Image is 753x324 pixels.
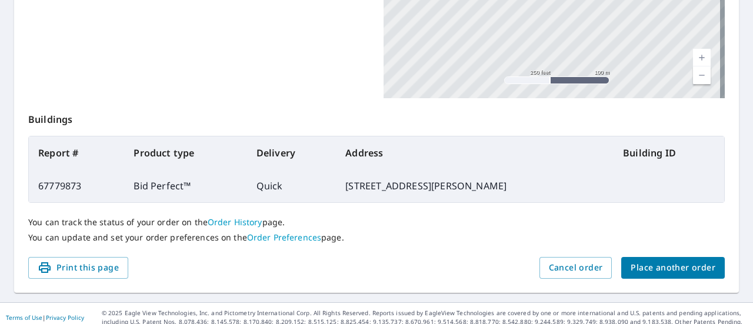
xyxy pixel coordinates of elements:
[247,136,336,169] th: Delivery
[28,98,725,136] p: Buildings
[38,260,119,275] span: Print this page
[124,169,246,202] td: Bid Perfect™
[208,216,262,228] a: Order History
[693,66,711,84] a: Current Level 17, Zoom Out
[28,217,725,228] p: You can track the status of your order on the page.
[29,136,124,169] th: Report #
[614,136,724,169] th: Building ID
[247,169,336,202] td: Quick
[6,314,84,321] p: |
[336,169,614,202] td: [STREET_ADDRESS][PERSON_NAME]
[539,257,612,279] button: Cancel order
[693,49,711,66] a: Current Level 17, Zoom In
[28,232,725,243] p: You can update and set your order preferences on the page.
[29,169,124,202] td: 67779873
[46,313,84,322] a: Privacy Policy
[28,257,128,279] button: Print this page
[247,232,321,243] a: Order Preferences
[631,260,715,275] span: Place another order
[549,260,603,275] span: Cancel order
[124,136,246,169] th: Product type
[6,313,42,322] a: Terms of Use
[621,257,725,279] button: Place another order
[336,136,614,169] th: Address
